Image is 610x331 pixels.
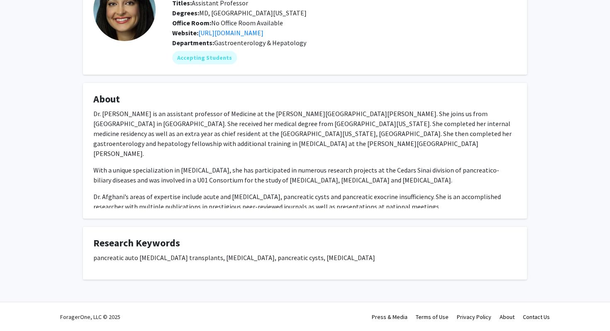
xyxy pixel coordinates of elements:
iframe: Chat [6,294,35,325]
mat-chip: Accepting Students [172,51,237,64]
h4: Research Keywords [93,237,517,249]
p: Dr. Afghani’s areas of expertise include acute and [MEDICAL_DATA], pancreatic cysts and pancreati... [93,192,517,212]
a: Privacy Policy [457,313,491,321]
h4: About [93,93,517,105]
b: Degrees: [172,9,199,17]
span: No Office Room Available [172,19,283,27]
a: Opens in a new tab [198,29,264,37]
b: Website: [172,29,198,37]
a: Terms of Use [416,313,449,321]
b: Office Room: [172,19,211,27]
a: Press & Media [372,313,407,321]
span: MD, [GEOGRAPHIC_DATA][US_STATE] [172,9,307,17]
p: With a unique specialization in [MEDICAL_DATA], she has participated in numerous research project... [93,165,517,185]
p: pancreatic auto [MEDICAL_DATA] transplants, [MEDICAL_DATA], pancreatic cysts, [MEDICAL_DATA] [93,253,517,263]
a: Contact Us [523,313,550,321]
p: Dr. [PERSON_NAME] is an assistant professor of Medicine at the [PERSON_NAME][GEOGRAPHIC_DATA][PER... [93,109,517,158]
b: Departments: [172,39,214,47]
span: Gastroenterology & Hepatology [214,39,306,47]
a: About [500,313,515,321]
